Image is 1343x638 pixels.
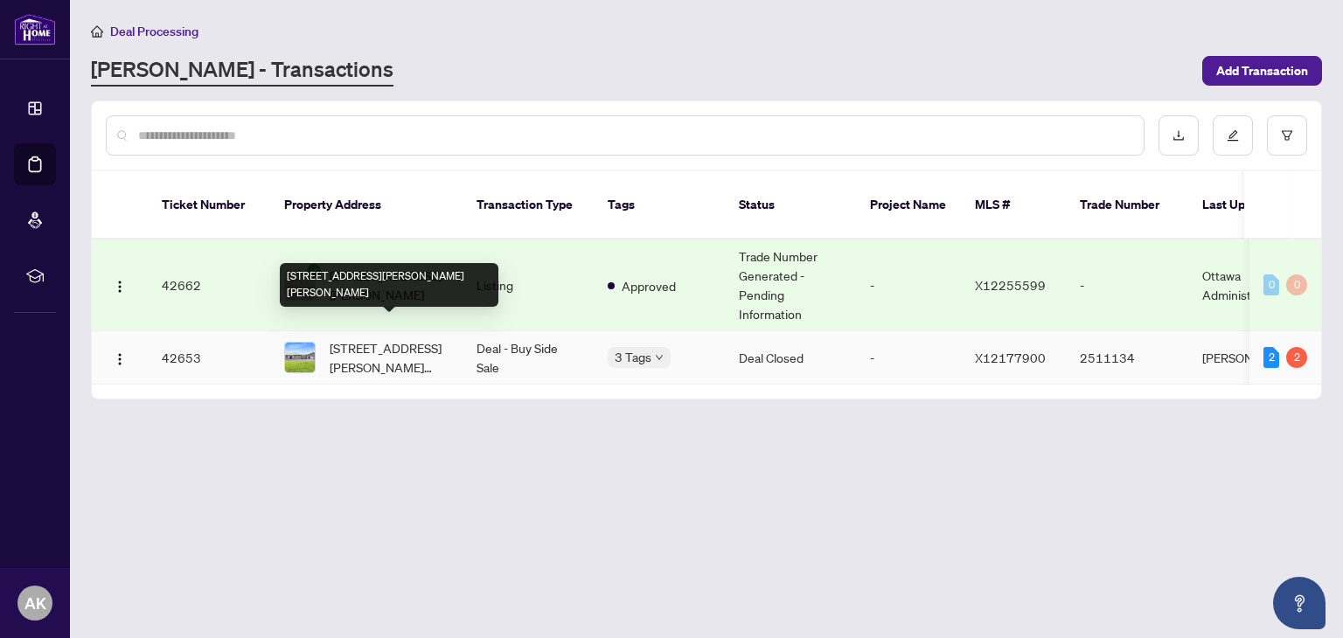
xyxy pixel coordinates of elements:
div: 0 [1286,274,1307,295]
div: 2 [1263,347,1279,368]
td: Deal Closed [725,331,856,385]
button: filter [1267,115,1307,156]
span: edit [1227,129,1239,142]
td: Deal - Buy Side Sale [463,331,594,385]
span: Approved [622,276,676,295]
img: logo [14,13,56,45]
td: Ottawa Administrator [1188,239,1319,331]
button: edit [1213,115,1253,156]
span: Deal Processing [110,24,198,39]
div: 0 [1263,274,1279,295]
td: 42662 [148,239,270,331]
th: Last Updated By [1188,171,1319,239]
td: [PERSON_NAME] [1188,331,1319,385]
td: 2511134 [1066,331,1188,385]
span: [STREET_ADDRESS][PERSON_NAME][PERSON_NAME] [330,338,449,377]
span: X12255599 [975,277,1046,293]
span: home [91,25,103,38]
span: X12177900 [975,350,1046,365]
span: down [655,353,664,362]
td: Trade Number Generated - Pending Information [725,239,856,331]
th: Transaction Type [463,171,594,239]
div: [STREET_ADDRESS][PERSON_NAME][PERSON_NAME] [280,263,498,307]
span: filter [1281,129,1293,142]
span: download [1173,129,1185,142]
button: Logo [106,271,134,299]
th: Property Address [270,171,463,239]
img: Logo [113,280,127,294]
td: 42653 [148,331,270,385]
th: MLS # [961,171,1066,239]
span: AK [24,591,46,615]
button: Add Transaction [1202,56,1322,86]
img: thumbnail-img [285,343,315,372]
th: Ticket Number [148,171,270,239]
span: 3 Tags [615,347,651,367]
span: Add Transaction [1216,57,1308,85]
a: [PERSON_NAME] - Transactions [91,55,393,87]
th: Project Name [856,171,961,239]
td: Listing [463,239,594,331]
td: - [1066,239,1188,331]
td: - [856,331,961,385]
th: Status [725,171,856,239]
button: Open asap [1273,577,1326,629]
td: - [856,239,961,331]
button: download [1159,115,1199,156]
th: Tags [594,171,725,239]
img: Logo [113,352,127,366]
th: Trade Number [1066,171,1188,239]
button: Logo [106,343,134,371]
div: 2 [1286,347,1307,368]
